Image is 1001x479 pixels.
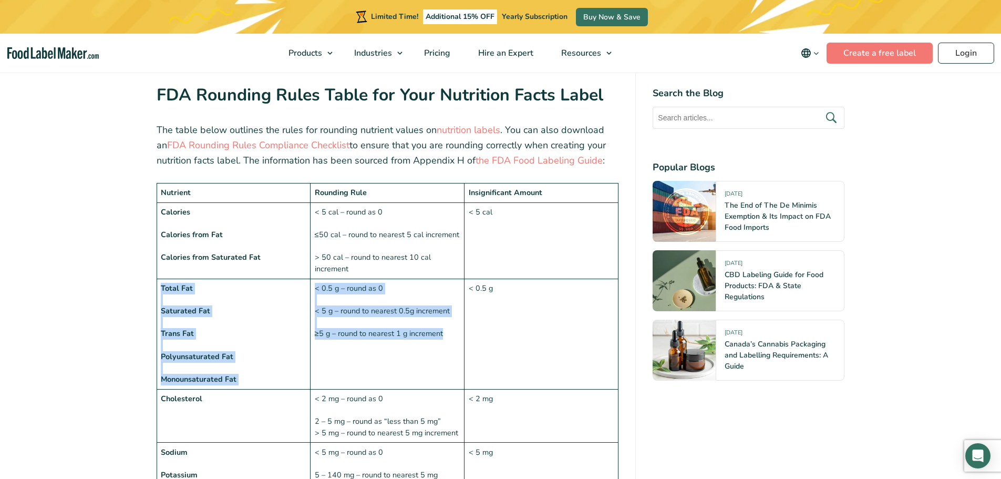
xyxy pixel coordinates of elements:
strong: Trans Fat [161,328,194,339]
strong: Total Fat [161,283,193,293]
a: Resources [548,34,617,73]
strong: Polyunsaturated Fat [161,351,233,362]
td: < 0.5 g – round as 0 < 5 g – round to nearest 0.5g increment ≥5 g – round to nearest 1 g increment [311,279,465,389]
a: Canada’s Cannabis Packaging and Labelling Requirements: A Guide [725,339,828,371]
h4: Search the Blog [653,86,844,100]
span: Hire an Expert [475,47,534,59]
span: [DATE] [725,190,742,202]
div: Open Intercom Messenger [965,443,990,468]
a: Pricing [410,34,462,73]
span: Pricing [421,47,451,59]
span: Resources [558,47,602,59]
a: Industries [340,34,408,73]
a: Create a free label [827,43,933,64]
a: nutrition labels [437,124,500,136]
span: [DATE] [725,259,742,271]
td: < 2 mg – round as 0 2 – 5 mg – round as “less than 5 mg” > 5 mg – round to nearest 5 mg increment [311,389,465,443]
a: CBD Labeling Guide for Food Products: FDA & State Regulations [725,270,823,302]
strong: Rounding Rule [315,187,367,198]
strong: Cholesterol [161,393,202,404]
a: Login [938,43,994,64]
span: Products [285,47,323,59]
td: < 5 cal [465,202,618,279]
strong: Saturated Fat [161,305,210,316]
span: Industries [351,47,393,59]
input: Search articles... [653,107,844,129]
strong: Insignificant Amount [469,187,542,198]
p: The table below outlines the rules for rounding nutrient values on . You can also download an to ... [157,123,619,168]
a: Products [275,34,338,73]
h4: Popular Blogs [653,160,844,175]
strong: Calories from Fat [161,229,223,240]
a: the FDA Food Labeling Guide [476,154,603,167]
a: FDA Rounding Rules Compliance Checklist [167,139,349,151]
a: Buy Now & Save [576,8,648,26]
strong: FDA Rounding Rules Table for Your Nutrition Facts Label [157,84,603,106]
strong: Nutrient [161,187,191,198]
td: < 5 cal – round as 0 ≤50 cal – round to nearest 5 cal increment > 50 cal – round to nearest 10 ca... [311,202,465,279]
a: The End of The De Minimis Exemption & Its Impact on FDA Food Imports [725,200,831,232]
strong: Calories from Saturated Fat [161,252,261,262]
strong: Calories [161,207,190,217]
td: < 0.5 g [465,279,618,389]
strong: Sodium [161,447,188,457]
span: Limited Time! [371,12,418,22]
span: Additional 15% OFF [423,9,497,24]
span: [DATE] [725,329,742,341]
td: < 2 mg [465,389,618,443]
a: Hire an Expert [465,34,545,73]
span: Yearly Subscription [502,12,567,22]
strong: Monounsaturated Fat [161,374,236,384]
